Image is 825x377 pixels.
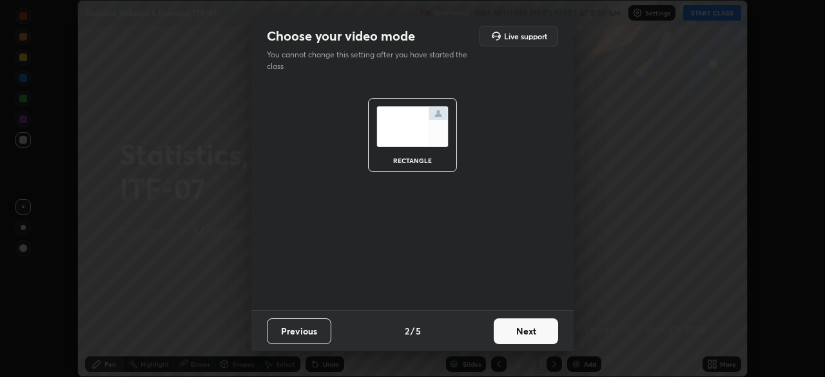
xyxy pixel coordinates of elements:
[411,324,414,338] h4: /
[267,28,415,44] h2: Choose your video mode
[504,32,547,40] h5: Live support
[376,106,449,147] img: normalScreenIcon.ae25ed63.svg
[387,157,438,164] div: rectangle
[494,318,558,344] button: Next
[267,318,331,344] button: Previous
[416,324,421,338] h4: 5
[267,49,476,72] p: You cannot change this setting after you have started the class
[405,324,409,338] h4: 2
